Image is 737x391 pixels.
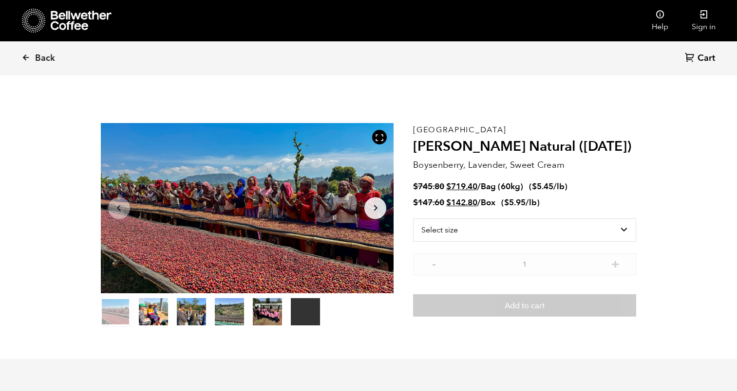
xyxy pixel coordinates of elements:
[529,181,567,192] span: ( )
[532,181,537,192] span: $
[446,181,451,192] span: $
[504,197,509,208] span: $
[504,197,526,208] bdi: 5.95
[413,159,636,172] p: Boysenberry, Lavender, Sweet Cream
[35,53,55,64] span: Back
[291,298,320,325] video: Your browser does not support the video tag.
[501,197,540,208] span: ( )
[685,52,718,65] a: Cart
[413,181,418,192] span: $
[413,197,444,208] bdi: 147.60
[698,53,715,64] span: Cart
[481,181,523,192] span: Bag (60kg)
[481,197,495,208] span: Box
[413,139,636,155] h2: [PERSON_NAME] Natural ([DATE])
[526,197,537,208] span: /lb
[446,197,477,208] bdi: 142.80
[532,181,553,192] bdi: 5.45
[413,294,636,317] button: Add to cart
[446,197,451,208] span: $
[553,181,565,192] span: /lb
[428,258,440,268] button: -
[413,181,444,192] bdi: 745.80
[477,181,481,192] span: /
[609,258,622,268] button: +
[413,197,418,208] span: $
[446,181,477,192] bdi: 719.40
[477,197,481,208] span: /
